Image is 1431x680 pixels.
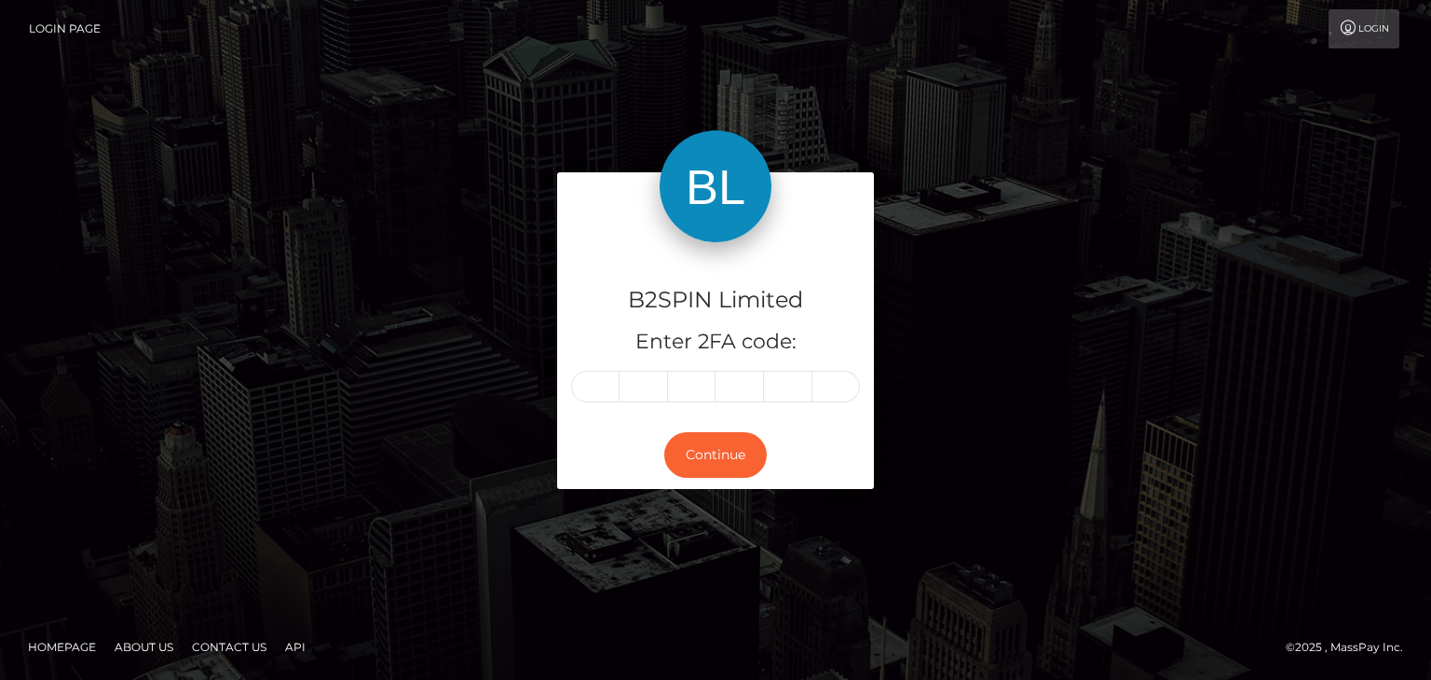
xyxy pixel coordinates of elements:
[29,9,101,48] a: Login Page
[20,632,103,661] a: Homepage
[1329,9,1399,48] a: Login
[571,284,860,317] h4: B2SPIN Limited
[571,328,860,357] h5: Enter 2FA code:
[660,130,771,242] img: B2SPIN Limited
[278,632,313,661] a: API
[184,632,274,661] a: Contact Us
[1286,637,1417,658] div: © 2025 , MassPay Inc.
[107,632,181,661] a: About Us
[664,432,767,478] button: Continue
